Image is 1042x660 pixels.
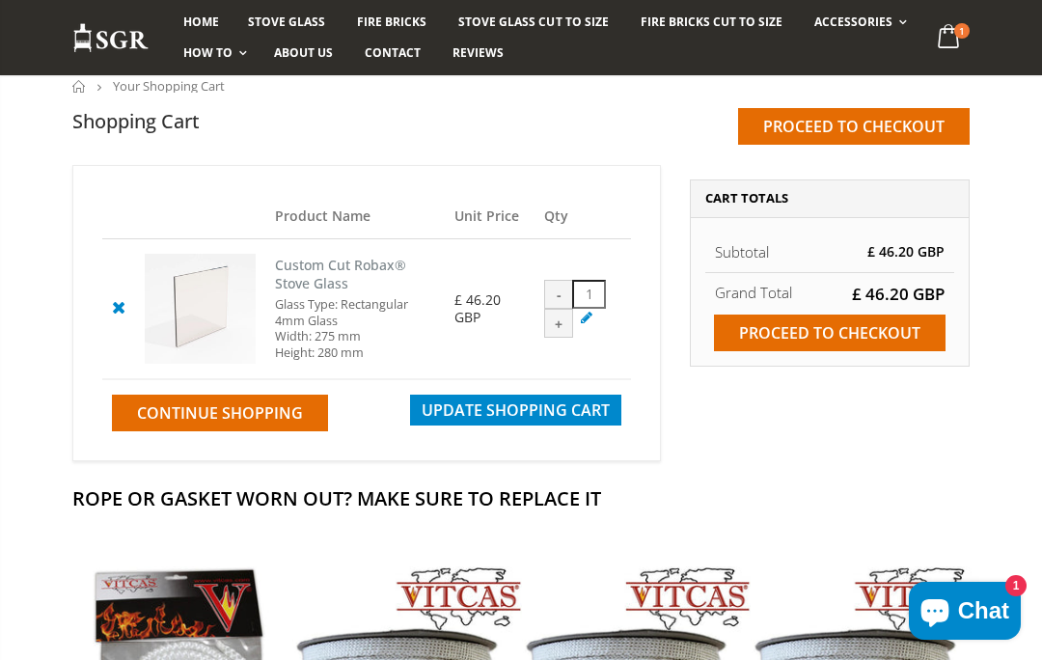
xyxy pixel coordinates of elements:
[714,315,946,351] input: Proceed to checkout
[852,283,945,305] span: £ 46.20 GBP
[113,77,225,95] span: Your Shopping Cart
[365,44,421,61] span: Contact
[438,38,518,69] a: Reviews
[169,7,233,38] a: Home
[715,242,769,261] span: Subtotal
[903,582,1027,645] inbox-online-store-chat: Shopify online store chat
[233,7,340,38] a: Stove Glass
[641,14,782,30] span: Fire Bricks Cut To Size
[454,290,501,326] span: £ 46.20 GBP
[422,399,610,421] span: Update Shopping Cart
[867,242,945,261] span: £ 46.20 GBP
[145,254,256,365] img: Custom Cut Robax® Stove Glass - Pool #34
[260,38,347,69] a: About us
[112,395,328,431] a: Continue Shopping
[800,7,917,38] a: Accessories
[535,195,631,238] th: Qty
[544,309,573,338] div: +
[705,189,788,206] span: Cart Totals
[275,297,435,360] div: Glass Type: Rectangular 4mm Glass Width: 275 mm Height: 280 mm
[265,195,445,238] th: Product Name
[444,7,622,38] a: Stove Glass Cut To Size
[410,395,621,426] button: Update Shopping Cart
[343,7,441,38] a: Fire Bricks
[137,402,303,424] span: Continue Shopping
[183,14,219,30] span: Home
[715,283,792,302] strong: Grand Total
[350,38,435,69] a: Contact
[544,280,573,309] div: -
[814,14,892,30] span: Accessories
[248,14,325,30] span: Stove Glass
[275,256,406,292] a: Custom Cut Robax® Stove Glass
[274,44,333,61] span: About us
[452,44,504,61] span: Reviews
[738,108,970,145] input: Proceed to checkout
[72,485,970,511] h2: Rope Or Gasket Worn Out? Make Sure To Replace It
[930,19,970,57] a: 1
[458,14,608,30] span: Stove Glass Cut To Size
[169,38,257,69] a: How To
[357,14,426,30] span: Fire Bricks
[626,7,797,38] a: Fire Bricks Cut To Size
[72,108,200,134] h1: Shopping Cart
[72,22,150,54] img: Stove Glass Replacement
[445,195,535,238] th: Unit Price
[183,44,233,61] span: How To
[954,23,970,39] span: 1
[72,80,87,93] a: Home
